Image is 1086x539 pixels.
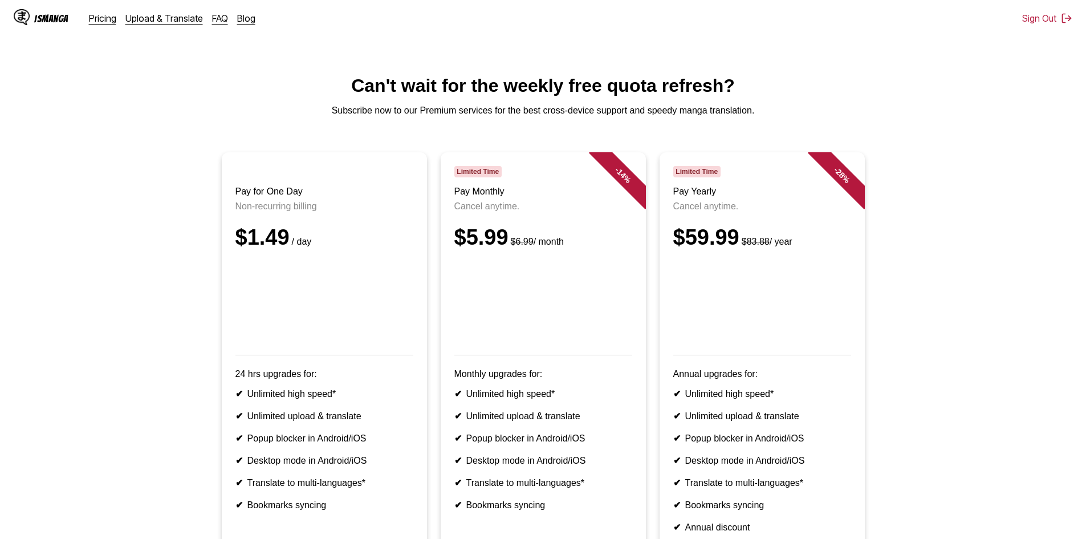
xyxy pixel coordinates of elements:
[673,522,681,532] b: ✔
[673,225,851,250] div: $59.99
[454,411,632,422] li: Unlimited upload & translate
[509,237,564,246] small: / month
[673,500,681,510] b: ✔
[673,388,851,399] li: Unlimited high speed*
[235,433,413,444] li: Popup blocker in Android/iOS
[14,9,30,25] img: IsManga Logo
[235,225,413,250] div: $1.49
[235,411,413,422] li: Unlimited upload & translate
[454,433,462,443] b: ✔
[454,225,632,250] div: $5.99
[673,478,681,488] b: ✔
[235,369,413,379] p: 24 hrs upgrades for:
[235,500,243,510] b: ✔
[511,237,534,246] s: $6.99
[14,9,89,27] a: IsManga LogoIsManga
[89,13,116,24] a: Pricing
[290,237,312,246] small: / day
[742,237,770,246] s: $83.88
[673,389,681,399] b: ✔
[235,201,413,212] p: Non-recurring billing
[454,500,462,510] b: ✔
[673,433,681,443] b: ✔
[34,13,68,24] div: IsManga
[454,455,632,466] li: Desktop mode in Android/iOS
[673,522,851,533] li: Annual discount
[673,264,851,339] iframe: PayPal
[235,411,243,421] b: ✔
[212,13,228,24] a: FAQ
[235,477,413,488] li: Translate to multi-languages*
[673,455,851,466] li: Desktop mode in Android/iOS
[673,500,851,510] li: Bookmarks syncing
[454,264,632,339] iframe: PayPal
[235,388,413,399] li: Unlimited high speed*
[9,106,1077,116] p: Subscribe now to our Premium services for the best cross-device support and speedy manga translat...
[673,201,851,212] p: Cancel anytime.
[235,264,413,339] iframe: PayPal
[454,433,632,444] li: Popup blocker in Android/iOS
[454,201,632,212] p: Cancel anytime.
[673,411,681,421] b: ✔
[454,166,502,177] span: Limited Time
[235,478,243,488] b: ✔
[235,456,243,465] b: ✔
[454,478,462,488] b: ✔
[673,369,851,379] p: Annual upgrades for:
[454,389,462,399] b: ✔
[588,141,657,209] div: - 14 %
[235,455,413,466] li: Desktop mode in Android/iOS
[454,388,632,399] li: Unlimited high speed*
[454,411,462,421] b: ✔
[454,456,462,465] b: ✔
[1061,13,1072,24] img: Sign out
[235,433,243,443] b: ✔
[454,477,632,488] li: Translate to multi-languages*
[673,433,851,444] li: Popup blocker in Android/iOS
[673,187,851,197] h3: Pay Yearly
[235,187,413,197] h3: Pay for One Day
[673,477,851,488] li: Translate to multi-languages*
[454,369,632,379] p: Monthly upgrades for:
[739,237,792,246] small: / year
[125,13,203,24] a: Upload & Translate
[673,166,721,177] span: Limited Time
[235,389,243,399] b: ✔
[673,456,681,465] b: ✔
[235,500,413,510] li: Bookmarks syncing
[1022,13,1072,24] button: Sign Out
[237,13,255,24] a: Blog
[454,500,632,510] li: Bookmarks syncing
[454,187,632,197] h3: Pay Monthly
[807,141,876,209] div: - 28 %
[673,411,851,422] li: Unlimited upload & translate
[9,75,1077,96] h1: Can't wait for the weekly free quota refresh?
